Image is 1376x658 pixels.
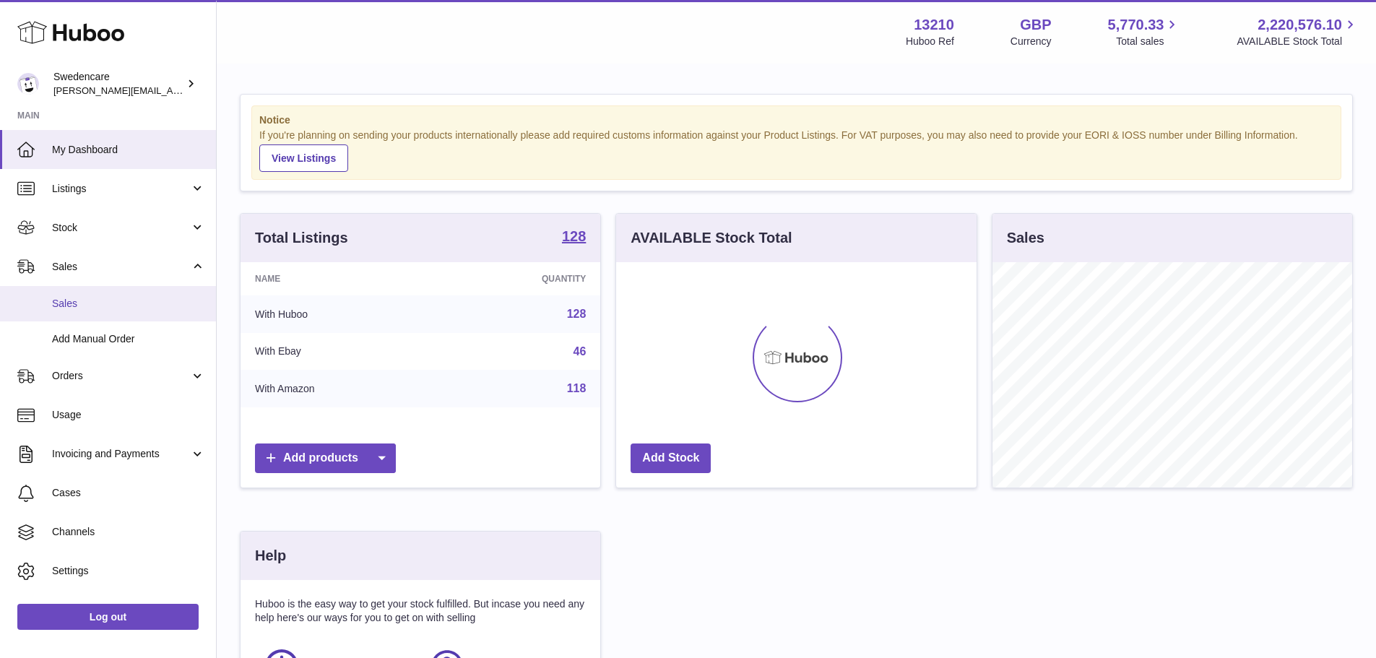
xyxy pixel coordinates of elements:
a: Add Stock [631,443,711,473]
a: 5,770.33 Total sales [1108,15,1181,48]
div: If you're planning on sending your products internationally please add required customs informati... [259,129,1333,172]
div: Huboo Ref [906,35,954,48]
h3: Sales [1007,228,1044,248]
span: 2,220,576.10 [1258,15,1342,35]
span: Sales [52,297,205,311]
span: AVAILABLE Stock Total [1237,35,1359,48]
td: With Amazon [241,370,438,407]
a: 46 [574,345,587,358]
a: 128 [567,308,587,320]
div: Swedencare [53,70,183,98]
span: Stock [52,221,190,235]
span: Usage [52,408,205,422]
span: Add Manual Order [52,332,205,346]
strong: GBP [1020,15,1051,35]
strong: 13210 [914,15,954,35]
span: Orders [52,369,190,383]
div: Currency [1011,35,1052,48]
th: Name [241,262,438,295]
a: 128 [562,229,586,246]
span: Invoicing and Payments [52,447,190,461]
span: Total sales [1116,35,1180,48]
a: View Listings [259,144,348,172]
span: Listings [52,182,190,196]
h3: AVAILABLE Stock Total [631,228,792,248]
td: With Ebay [241,333,438,371]
span: My Dashboard [52,143,205,157]
th: Quantity [438,262,601,295]
a: 118 [567,382,587,394]
span: Channels [52,525,205,539]
strong: 128 [562,229,586,243]
span: 5,770.33 [1108,15,1164,35]
td: With Huboo [241,295,438,333]
a: Add products [255,443,396,473]
a: Log out [17,604,199,630]
img: rebecca.fall@swedencare.co.uk [17,73,39,95]
a: 2,220,576.10 AVAILABLE Stock Total [1237,15,1359,48]
strong: Notice [259,113,1333,127]
span: Settings [52,564,205,578]
span: Cases [52,486,205,500]
h3: Help [255,546,286,566]
span: Sales [52,260,190,274]
h3: Total Listings [255,228,348,248]
span: [PERSON_NAME][EMAIL_ADDRESS][DOMAIN_NAME] [53,85,290,96]
p: Huboo is the easy way to get your stock fulfilled. But incase you need any help here's our ways f... [255,597,586,625]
